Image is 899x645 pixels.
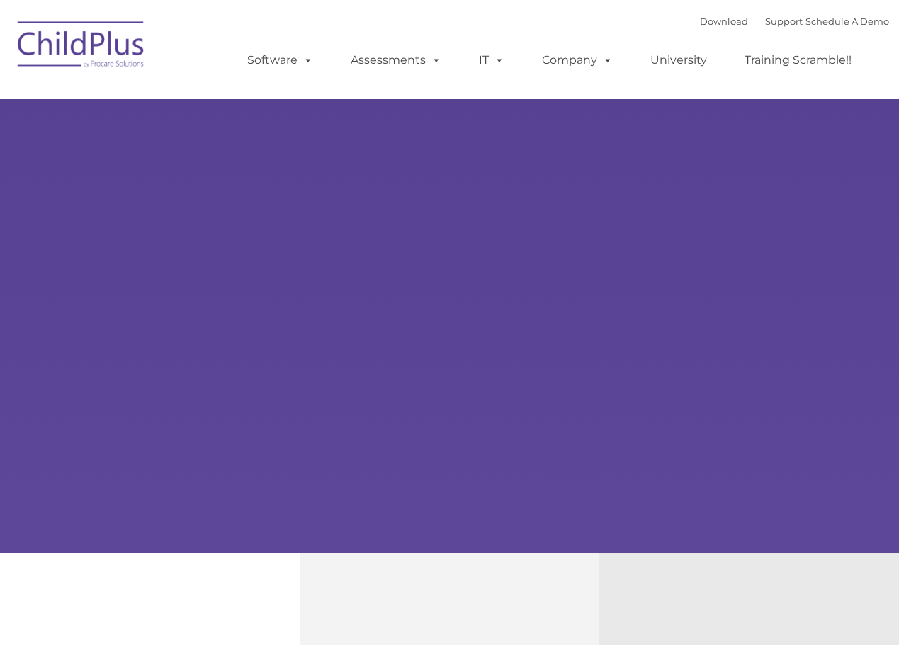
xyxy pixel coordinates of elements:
a: Training Scramble!! [730,46,866,74]
a: Download [700,16,748,27]
a: Company [528,46,627,74]
a: University [636,46,721,74]
a: Schedule A Demo [805,16,889,27]
a: IT [465,46,519,74]
font: | [700,16,889,27]
a: Software [233,46,327,74]
a: Support [765,16,803,27]
img: ChildPlus by Procare Solutions [11,11,152,82]
a: Assessments [337,46,456,74]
